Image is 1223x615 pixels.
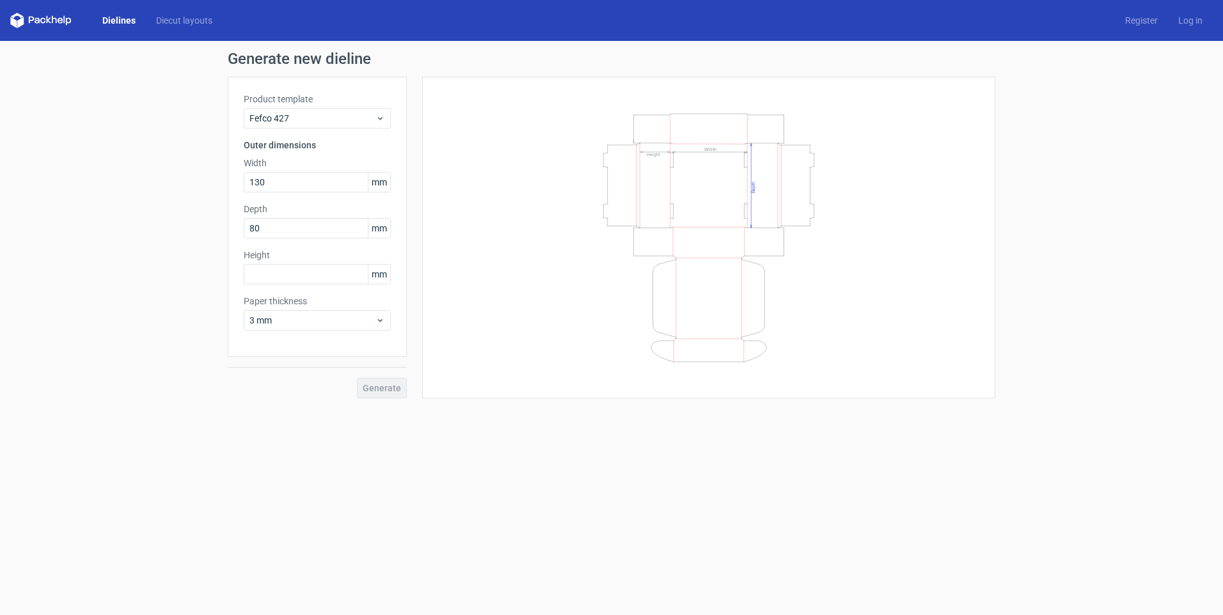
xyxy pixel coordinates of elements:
[751,181,756,192] text: Depth
[244,295,391,307] label: Paper thickness
[146,14,223,27] a: Diecut layouts
[368,219,390,238] span: mm
[368,265,390,284] span: mm
[1168,14,1213,27] a: Log in
[368,173,390,192] span: mm
[244,93,391,105] label: Product template
[249,314,375,327] span: 3 mm
[244,139,391,152] h3: Outer dimensions
[1115,14,1168,27] a: Register
[704,146,716,152] text: Width
[244,249,391,261] label: Height
[249,112,375,125] span: Fefco 427
[244,203,391,215] label: Depth
[228,51,995,66] h1: Generate new dieline
[647,152,660,157] text: Height
[244,157,391,169] label: Width
[92,14,146,27] a: Dielines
